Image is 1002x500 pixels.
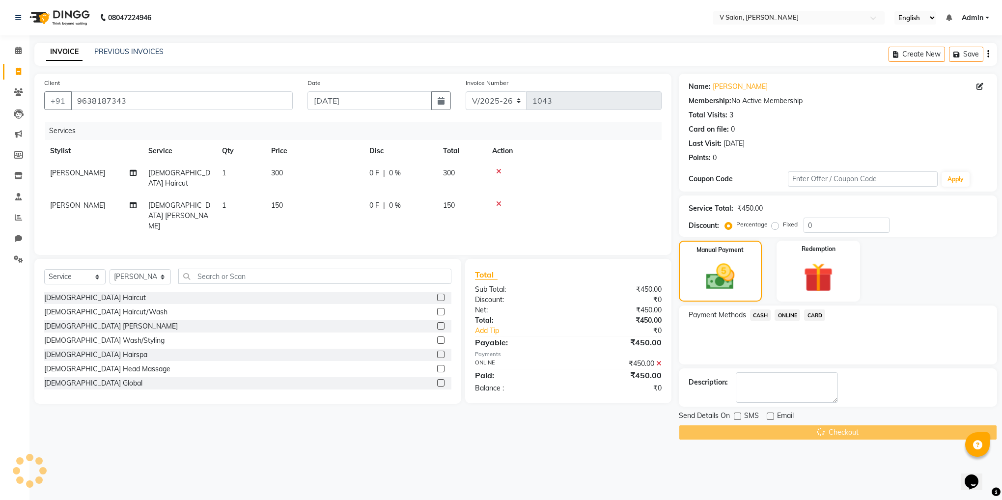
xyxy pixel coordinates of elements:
[178,269,451,284] input: Search or Scan
[216,140,265,162] th: Qty
[689,110,727,120] div: Total Visits:
[689,153,711,163] div: Points:
[383,200,385,211] span: |
[568,359,669,369] div: ₹450.00
[44,307,167,317] div: [DEMOGRAPHIC_DATA] Haircut/Wash
[389,168,401,178] span: 0 %
[108,4,151,31] b: 08047224946
[94,47,164,56] a: PREVIOUS INVOICES
[689,377,728,388] div: Description:
[466,79,508,87] label: Invoice Number
[45,122,669,140] div: Services
[689,203,733,214] div: Service Total:
[468,326,585,336] a: Add Tip
[468,383,568,393] div: Balance :
[222,168,226,177] span: 1
[50,168,105,177] span: [PERSON_NAME]
[679,411,730,423] span: Send Details On
[468,305,568,315] div: Net:
[443,168,455,177] span: 300
[222,201,226,210] span: 1
[729,110,733,120] div: 3
[383,168,385,178] span: |
[44,293,146,303] div: [DEMOGRAPHIC_DATA] Haircut
[468,336,568,348] div: Payable:
[689,82,711,92] div: Name:
[697,260,743,293] img: _cash.svg
[775,309,800,321] span: ONLINE
[44,350,147,360] div: [DEMOGRAPHIC_DATA] Hairspa
[468,359,568,369] div: ONLINE
[475,270,498,280] span: Total
[148,168,210,188] span: [DEMOGRAPHIC_DATA] Haircut
[585,326,669,336] div: ₹0
[689,310,746,320] span: Payment Methods
[142,140,216,162] th: Service
[369,200,379,211] span: 0 F
[50,201,105,210] span: [PERSON_NAME]
[750,309,771,321] span: CASH
[148,201,210,230] span: [DEMOGRAPHIC_DATA] [PERSON_NAME]
[44,321,178,332] div: [DEMOGRAPHIC_DATA] [PERSON_NAME]
[44,335,165,346] div: [DEMOGRAPHIC_DATA] Wash/Styling
[804,309,825,321] span: CARD
[689,96,731,106] div: Membership:
[44,79,60,87] label: Client
[788,171,937,187] input: Enter Offer / Coupon Code
[794,259,842,296] img: _gift.svg
[689,139,722,149] div: Last Visit:
[689,221,719,231] div: Discount:
[783,220,798,229] label: Fixed
[307,79,321,87] label: Date
[736,220,768,229] label: Percentage
[713,82,768,92] a: [PERSON_NAME]
[731,124,735,135] div: 0
[568,383,669,393] div: ₹0
[468,284,568,295] div: Sub Total:
[44,364,170,374] div: [DEMOGRAPHIC_DATA] Head Massage
[568,305,669,315] div: ₹450.00
[271,201,283,210] span: 150
[568,284,669,295] div: ₹450.00
[44,140,142,162] th: Stylist
[802,245,835,253] label: Redemption
[443,201,455,210] span: 150
[949,47,983,62] button: Save
[737,203,763,214] div: ₹450.00
[713,153,717,163] div: 0
[568,295,669,305] div: ₹0
[568,315,669,326] div: ₹450.00
[744,411,759,423] span: SMS
[889,47,945,62] button: Create New
[568,336,669,348] div: ₹450.00
[71,91,293,110] input: Search by Name/Mobile/Email/Code
[696,246,744,254] label: Manual Payment
[475,350,661,359] div: Payments
[25,4,92,31] img: logo
[486,140,662,162] th: Action
[689,124,729,135] div: Card on file:
[44,91,72,110] button: +91
[363,140,437,162] th: Disc
[961,461,992,490] iframe: chat widget
[689,96,987,106] div: No Active Membership
[468,369,568,381] div: Paid:
[46,43,83,61] a: INVOICE
[568,369,669,381] div: ₹450.00
[44,378,142,389] div: [DEMOGRAPHIC_DATA] Global
[271,168,283,177] span: 300
[369,168,379,178] span: 0 F
[724,139,745,149] div: [DATE]
[468,315,568,326] div: Total:
[777,411,794,423] span: Email
[468,295,568,305] div: Discount:
[389,200,401,211] span: 0 %
[437,140,486,162] th: Total
[942,172,970,187] button: Apply
[962,13,983,23] span: Admin
[689,174,788,184] div: Coupon Code
[265,140,363,162] th: Price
